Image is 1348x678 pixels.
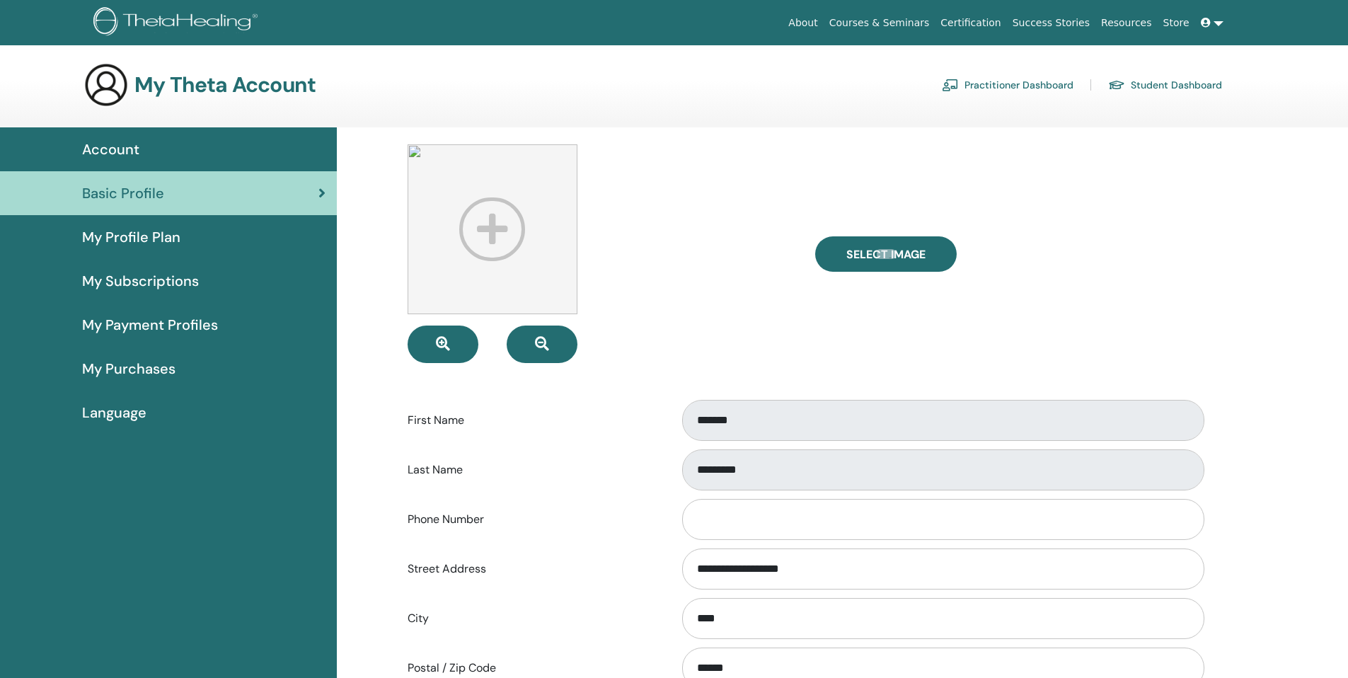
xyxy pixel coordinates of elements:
span: My Payment Profiles [82,314,218,335]
img: logo.png [93,7,263,39]
span: My Subscriptions [82,270,199,292]
span: Account [82,139,139,160]
img: profile [408,144,577,314]
h3: My Theta Account [134,72,316,98]
span: Select Image [846,247,926,262]
label: City [397,605,669,632]
a: Courses & Seminars [824,10,935,36]
input: Select Image [877,249,895,259]
img: generic-user-icon.jpg [83,62,129,108]
a: Resources [1095,10,1158,36]
a: Store [1158,10,1195,36]
img: chalkboard-teacher.svg [942,79,959,91]
a: Practitioner Dashboard [942,74,1073,96]
label: Phone Number [397,506,669,533]
span: Basic Profile [82,183,164,204]
span: My Purchases [82,358,175,379]
label: Street Address [397,556,669,582]
a: Student Dashboard [1108,74,1222,96]
a: Success Stories [1007,10,1095,36]
a: Certification [935,10,1006,36]
span: My Profile Plan [82,226,180,248]
label: First Name [397,407,669,434]
span: Language [82,402,146,423]
img: graduation-cap.svg [1108,79,1125,91]
a: About [783,10,823,36]
label: Last Name [397,456,669,483]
